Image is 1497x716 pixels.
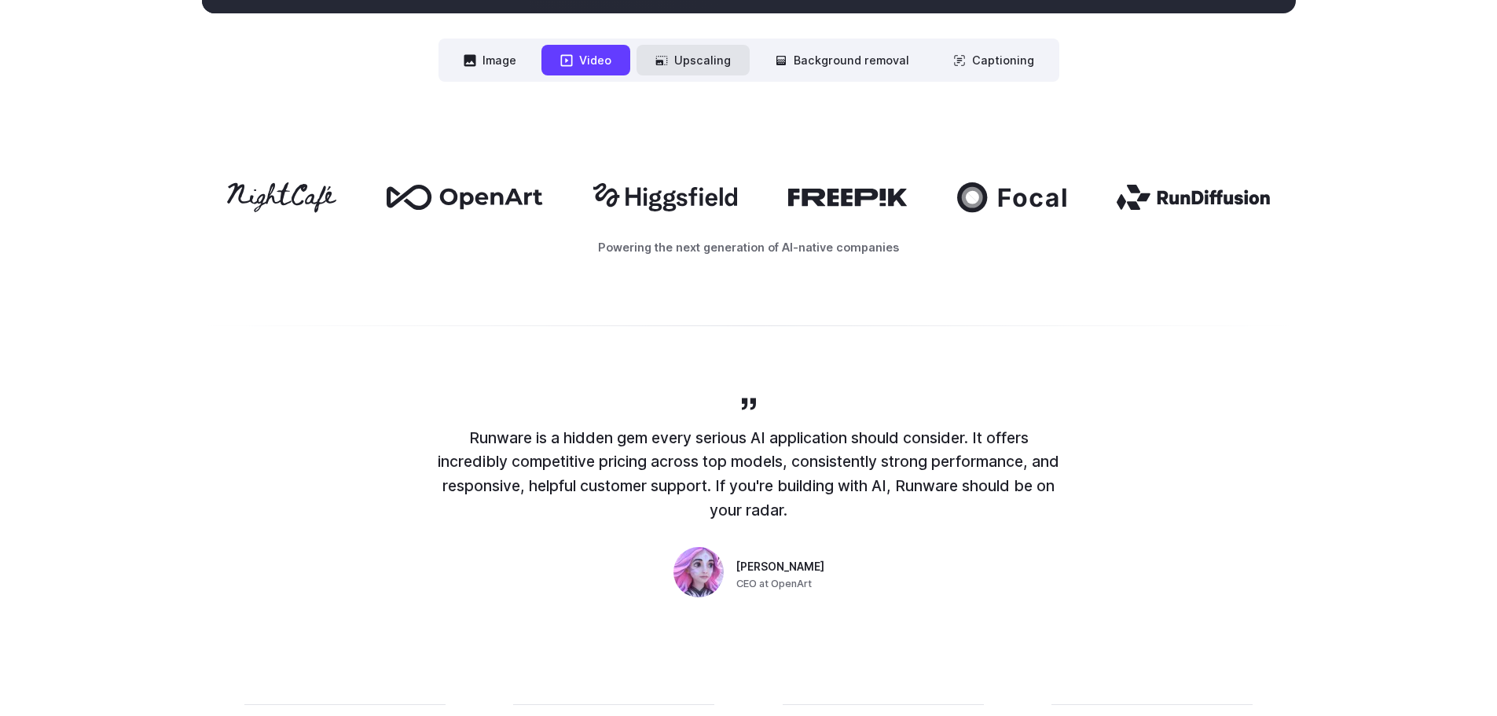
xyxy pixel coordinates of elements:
button: Captioning [934,45,1053,75]
button: Image [445,45,535,75]
img: Person [673,547,724,597]
button: Video [541,45,630,75]
span: [PERSON_NAME] [736,559,824,576]
span: CEO at OpenArt [736,576,812,592]
button: Background removal [756,45,928,75]
p: Powering the next generation of AI-native companies [202,238,1296,256]
button: Upscaling [637,45,750,75]
p: Runware is a hidden gem every serious AI application should consider. It offers incredibly compet... [435,426,1063,523]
